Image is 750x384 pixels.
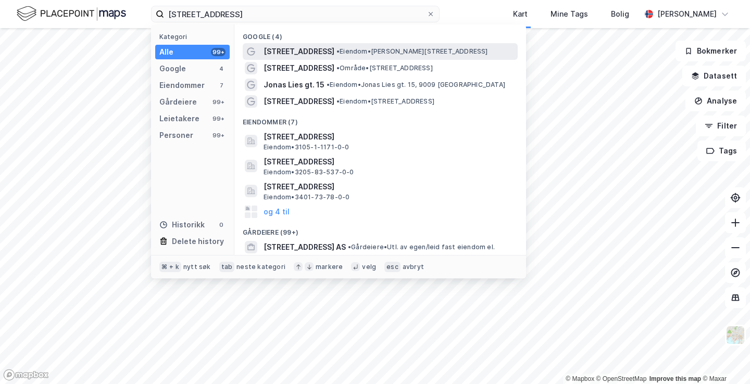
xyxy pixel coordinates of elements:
[217,221,226,229] div: 0
[217,65,226,73] div: 4
[336,97,340,105] span: •
[264,95,334,108] span: [STREET_ADDRESS]
[183,263,211,271] div: nytt søk
[685,91,746,111] button: Analyse
[596,375,647,382] a: OpenStreetMap
[234,220,526,239] div: Gårdeiere (99+)
[234,110,526,129] div: Eiendommer (7)
[513,8,528,20] div: Kart
[384,262,401,272] div: esc
[336,47,340,55] span: •
[3,369,49,381] a: Mapbox homepage
[566,375,594,382] a: Mapbox
[211,48,226,56] div: 99+
[211,98,226,106] div: 99+
[726,325,745,345] img: Z
[159,219,205,231] div: Historikk
[159,46,173,58] div: Alle
[403,263,424,271] div: avbryt
[236,263,285,271] div: neste kategori
[682,66,746,86] button: Datasett
[657,8,717,20] div: [PERSON_NAME]
[327,81,330,88] span: •
[159,62,186,75] div: Google
[264,181,514,193] span: [STREET_ADDRESS]
[264,206,290,218] button: og 4 til
[336,64,340,72] span: •
[348,243,351,251] span: •
[264,143,349,151] span: Eiendom • 3105-1-1171-0-0
[211,131,226,139] div: 99+
[336,97,434,106] span: Eiendom • [STREET_ADDRESS]
[159,262,181,272] div: ⌘ + k
[698,334,750,384] iframe: Chat Widget
[264,62,334,74] span: [STREET_ADDRESS]
[697,140,746,161] button: Tags
[264,45,334,58] span: [STREET_ADDRESS]
[211,114,226,123] div: 99+
[316,263,343,271] div: markere
[234,24,526,43] div: Google (4)
[336,47,488,56] span: Eiendom • [PERSON_NAME][STREET_ADDRESS]
[649,375,701,382] a: Improve this map
[264,131,514,143] span: [STREET_ADDRESS]
[164,6,427,22] input: Søk på adresse, matrikkel, gårdeiere, leietakere eller personer
[551,8,588,20] div: Mine Tags
[327,81,505,89] span: Eiendom • Jonas Lies gt. 15, 9009 [GEOGRAPHIC_DATA]
[264,193,349,201] span: Eiendom • 3401-73-78-0-0
[611,8,629,20] div: Bolig
[336,64,433,72] span: Område • [STREET_ADDRESS]
[676,41,746,61] button: Bokmerker
[159,129,193,142] div: Personer
[264,168,354,176] span: Eiendom • 3205-83-537-0-0
[264,79,324,91] span: Jonas Lies gt. 15
[159,96,197,108] div: Gårdeiere
[264,241,346,253] span: [STREET_ADDRESS] AS
[17,5,126,23] img: logo.f888ab2527a4732fd821a326f86c7f29.svg
[159,33,230,41] div: Kategori
[696,116,746,136] button: Filter
[348,243,495,251] span: Gårdeiere • Utl. av egen/leid fast eiendom el.
[219,262,235,272] div: tab
[362,263,376,271] div: velg
[264,156,514,168] span: [STREET_ADDRESS]
[159,79,205,92] div: Eiendommer
[159,112,199,125] div: Leietakere
[217,81,226,89] div: 7
[172,235,224,248] div: Delete history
